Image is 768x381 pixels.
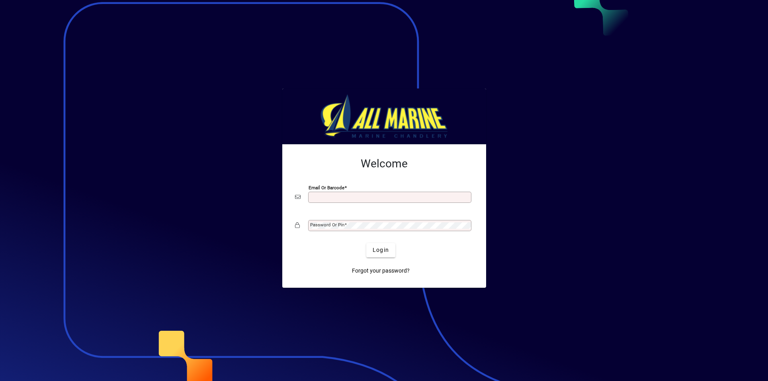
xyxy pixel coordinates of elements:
span: Login [373,246,389,254]
mat-label: Password or Pin [310,222,344,228]
a: Forgot your password? [349,264,413,278]
span: Forgot your password? [352,267,410,275]
button: Login [366,243,395,257]
h2: Welcome [295,157,473,171]
mat-label: Email or Barcode [309,185,344,190]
